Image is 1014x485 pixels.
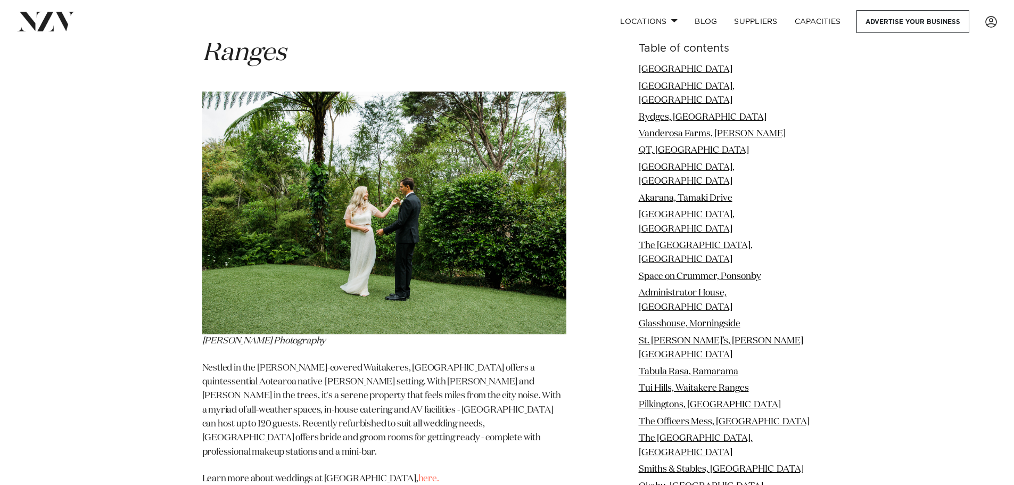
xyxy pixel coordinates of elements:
a: [GEOGRAPHIC_DATA], [GEOGRAPHIC_DATA] [639,163,735,186]
a: The [GEOGRAPHIC_DATA], [GEOGRAPHIC_DATA] [639,241,753,264]
a: Administrator House, [GEOGRAPHIC_DATA] [639,289,732,311]
a: St. [PERSON_NAME]’s, [PERSON_NAME][GEOGRAPHIC_DATA] [639,336,803,359]
a: Akarana, Tāmaki Drive [639,194,732,203]
span: [PERSON_NAME] Photography [202,336,326,346]
a: Glasshouse, Morningside [639,319,740,328]
a: Capacities [786,10,850,33]
a: Vanderosa Farms, [PERSON_NAME] [639,129,786,138]
span: Learn more about weddings at [GEOGRAPHIC_DATA], [202,474,439,483]
a: The [GEOGRAPHIC_DATA], [GEOGRAPHIC_DATA] [639,434,753,457]
a: SUPPLIERS [726,10,786,33]
a: BLOG [686,10,726,33]
a: here. [418,474,439,483]
a: Locations [612,10,686,33]
a: Advertise your business [856,10,969,33]
h6: Table of contents [639,43,812,54]
a: Smiths & Stables, [GEOGRAPHIC_DATA] [639,465,804,474]
a: The Officers Mess, [GEOGRAPHIC_DATA] [639,417,810,426]
a: QT, [GEOGRAPHIC_DATA] [639,146,749,155]
a: Rydges, [GEOGRAPHIC_DATA] [639,112,766,121]
a: Pilkingtons, [GEOGRAPHIC_DATA] [639,400,781,409]
a: Tabula Rasa, Ramarama [639,367,738,376]
a: [GEOGRAPHIC_DATA], [GEOGRAPHIC_DATA] [639,210,735,233]
a: Space on Crummer, Ponsonby [639,272,761,281]
a: [GEOGRAPHIC_DATA] [639,65,732,74]
a: [GEOGRAPHIC_DATA], [GEOGRAPHIC_DATA] [639,81,735,104]
p: Nestled in the [PERSON_NAME]-covered Waitakeres, [GEOGRAPHIC_DATA] offers a quintessential Aotear... [202,361,566,459]
a: Tui Hills, Waitakere Ranges [639,384,749,393]
img: nzv-logo.png [17,12,75,31]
